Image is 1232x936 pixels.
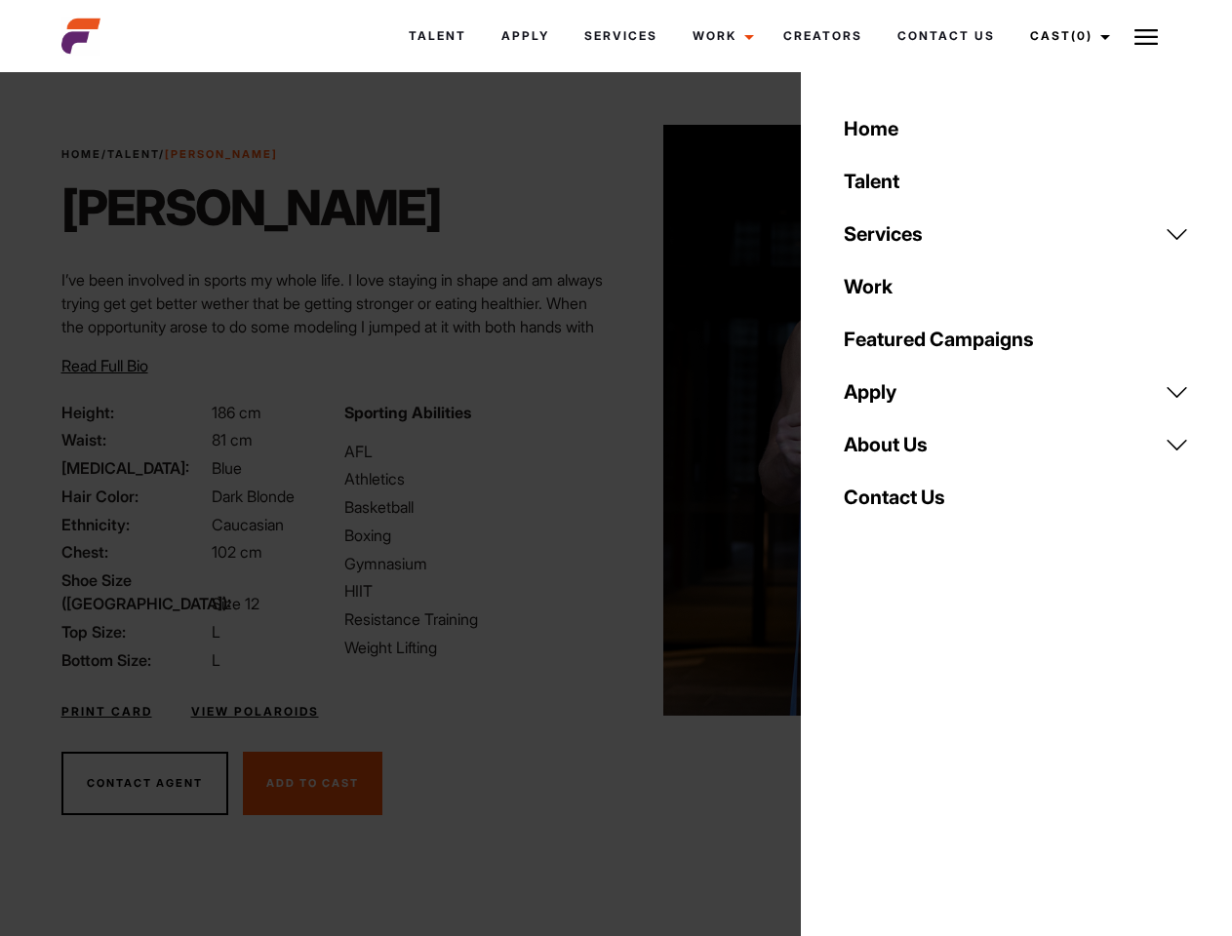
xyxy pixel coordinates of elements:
[832,260,1201,313] a: Work
[832,155,1201,208] a: Talent
[212,487,295,506] span: Dark Blonde
[344,403,471,422] strong: Sporting Abilities
[212,515,284,534] span: Caucasian
[344,467,604,490] li: Athletics
[61,648,208,672] span: Bottom Size:
[61,752,228,816] button: Contact Agent
[1013,10,1122,62] a: Cast(0)
[107,147,159,161] a: Talent
[212,594,259,613] span: Size 12
[61,354,148,377] button: Read Full Bio
[344,579,604,603] li: HIIT
[61,268,605,432] p: I’ve been involved in sports my whole life. I love staying in shape and am always trying get get ...
[165,147,278,161] strong: [PERSON_NAME]
[832,208,1201,260] a: Services
[212,622,220,642] span: L
[391,10,484,62] a: Talent
[61,401,208,424] span: Height:
[212,403,261,422] span: 186 cm
[766,10,880,62] a: Creators
[61,485,208,508] span: Hair Color:
[266,776,359,790] span: Add To Cast
[61,540,208,564] span: Chest:
[61,146,278,163] span: / /
[675,10,766,62] a: Work
[832,313,1201,366] a: Featured Campaigns
[344,495,604,519] li: Basketball
[832,418,1201,471] a: About Us
[344,552,604,575] li: Gymnasium
[61,456,208,480] span: [MEDICAL_DATA]:
[212,542,262,562] span: 102 cm
[243,752,382,816] button: Add To Cast
[832,366,1201,418] a: Apply
[191,703,319,721] a: View Polaroids
[344,524,604,547] li: Boxing
[61,356,148,375] span: Read Full Bio
[1134,25,1158,49] img: Burger icon
[832,102,1201,155] a: Home
[61,620,208,643] span: Top Size:
[832,471,1201,524] a: Contact Us
[61,568,208,615] span: Shoe Size ([GEOGRAPHIC_DATA]):
[61,17,100,56] img: cropped-aefm-brand-fav-22-square.png
[61,703,152,721] a: Print Card
[344,440,604,463] li: AFL
[344,636,604,659] li: Weight Lifting
[484,10,567,62] a: Apply
[61,428,208,451] span: Waist:
[61,147,101,161] a: Home
[880,10,1013,62] a: Contact Us
[61,178,441,237] h1: [PERSON_NAME]
[1071,28,1093,43] span: (0)
[212,650,220,670] span: L
[61,513,208,536] span: Ethnicity:
[212,458,242,478] span: Blue
[344,607,604,631] li: Resistance Training
[212,430,253,449] span: 81 cm
[567,10,675,62] a: Services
